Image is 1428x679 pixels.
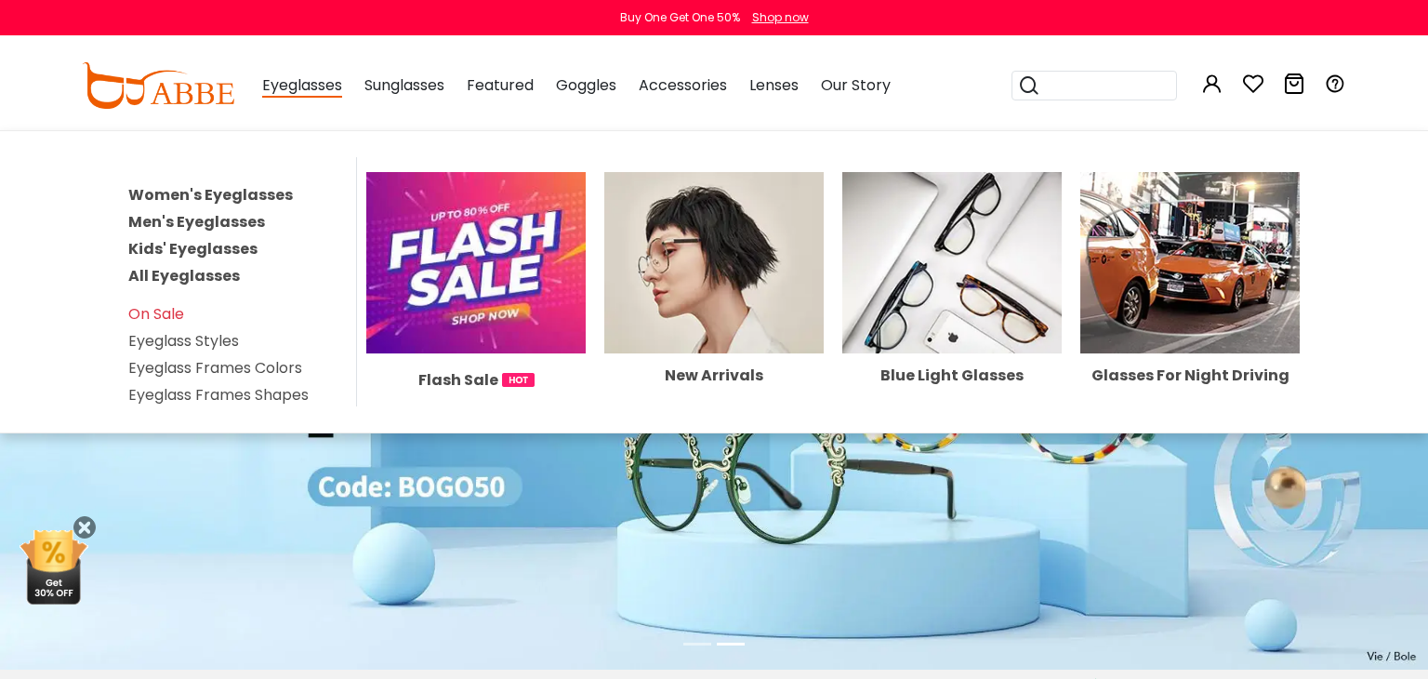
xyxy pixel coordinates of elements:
[1080,368,1300,383] div: Glasses For Night Driving
[752,9,809,26] div: Shop now
[82,62,234,109] img: abbeglasses.com
[128,330,239,352] a: Eyeglass Styles
[128,238,258,260] a: Kids' Eyeglasses
[842,251,1062,383] a: Blue Light Glasses
[262,74,342,98] span: Eyeglasses
[749,74,799,96] span: Lenses
[467,74,534,96] span: Featured
[842,368,1062,383] div: Blue Light Glasses
[364,74,444,96] span: Sunglasses
[502,373,535,387] img: 1724998894317IetNH.gif
[1080,172,1300,353] img: Glasses For Night Driving
[842,172,1062,353] img: Blue Light Glasses
[821,74,891,96] span: Our Story
[639,74,727,96] span: Accessories
[366,251,586,392] a: Flash Sale
[128,265,240,286] a: All Eyeglasses
[604,251,824,383] a: New Arrivals
[128,303,184,325] a: On Sale
[128,384,309,406] a: Eyeglass Frames Shapes
[743,9,809,25] a: Shop now
[1080,251,1300,383] a: Glasses For Night Driving
[418,368,498,392] span: Flash Sale
[128,211,265,233] a: Men's Eyeglasses
[556,74,616,96] span: Goggles
[604,368,824,383] div: New Arrivals
[366,172,586,353] img: Flash Sale
[19,530,88,605] img: mini welcome offer
[604,172,824,353] img: New Arrivals
[128,184,293,206] a: Women's Eyeglasses
[128,357,302,379] a: Eyeglass Frames Colors
[620,9,740,26] div: Buy One Get One 50%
